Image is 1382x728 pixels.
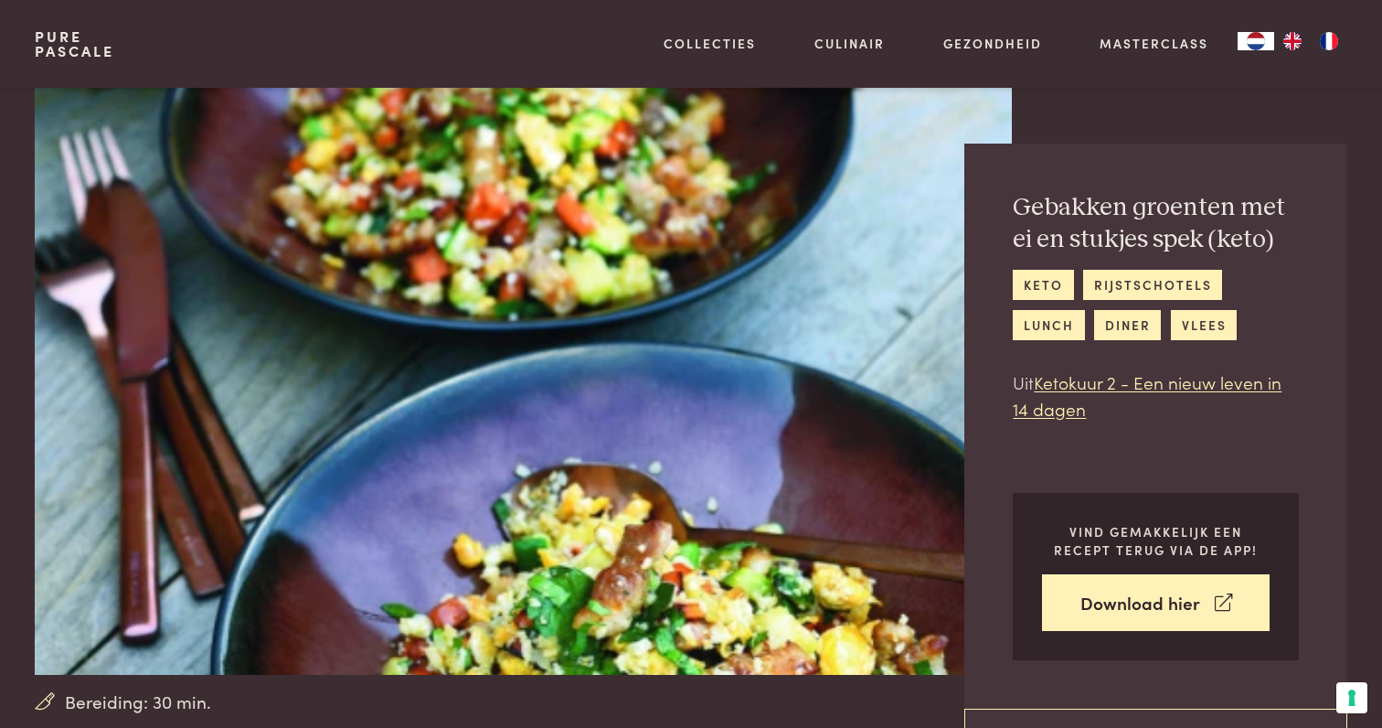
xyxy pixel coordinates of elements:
[1013,192,1299,255] h2: Gebakken groenten met ei en stukjes spek (keto)
[35,29,114,59] a: PurePascale
[1013,369,1281,421] a: Ketokuur 2 - Een nieuw leven in 14 dagen
[1274,32,1311,50] a: EN
[1042,522,1270,560] p: Vind gemakkelijk een recept terug via de app!
[1336,682,1367,713] button: Uw voorkeuren voor toestemming voor trackingtechnologieën
[1238,32,1274,50] div: Language
[943,34,1042,53] a: Gezondheid
[814,34,885,53] a: Culinair
[1274,32,1347,50] ul: Language list
[1013,369,1299,422] p: Uit
[1042,574,1270,632] a: Download hier
[664,34,756,53] a: Collecties
[1238,32,1274,50] a: NL
[35,88,1012,675] img: Gebakken groenten met ei en stukjes spek (keto)
[1094,310,1161,340] a: diner
[1171,310,1237,340] a: vlees
[1083,270,1222,300] a: rijstschotels
[1013,310,1084,340] a: lunch
[65,689,211,715] span: Bereiding: 30 min.
[1238,32,1347,50] aside: Language selected: Nederlands
[1100,34,1208,53] a: Masterclass
[1311,32,1347,50] a: FR
[1013,270,1073,300] a: keto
